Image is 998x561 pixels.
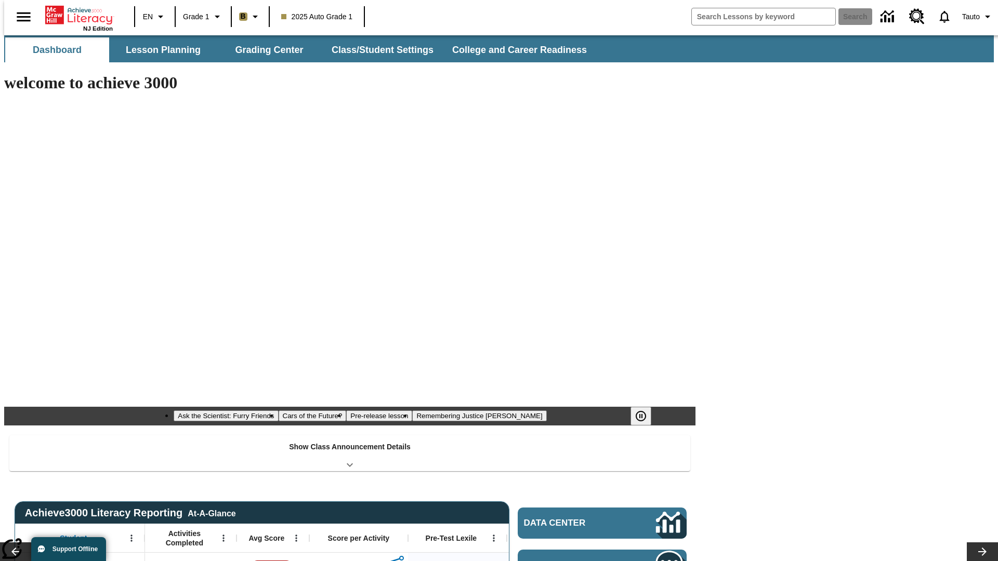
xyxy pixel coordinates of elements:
div: Home [45,4,113,32]
span: Score per Activity [328,533,390,543]
button: Support Offline [31,537,106,561]
a: Home [45,5,113,25]
button: Dashboard [5,37,109,62]
button: Class/Student Settings [323,37,442,62]
span: Student [60,533,87,543]
button: Open Menu [486,530,502,546]
button: Open Menu [216,530,231,546]
span: Tauto [962,11,980,22]
button: Open side menu [8,2,39,32]
button: Boost Class color is light brown. Change class color [235,7,266,26]
button: Slide 3 Pre-release lesson [346,410,412,421]
span: Avg Score [248,533,284,543]
button: Slide 1 Ask the Scientist: Furry Friends [174,410,278,421]
button: Slide 4 Remembering Justice O'Connor [412,410,546,421]
div: Show Class Announcement Details [9,435,690,471]
span: Pre-Test Lexile [426,533,477,543]
span: Data Center [524,518,621,528]
span: EN [143,11,153,22]
a: Data Center [874,3,903,31]
div: At-A-Glance [188,507,235,518]
button: Grading Center [217,37,321,62]
a: Resource Center, Will open in new tab [903,3,931,31]
span: Activities Completed [150,529,219,547]
p: Show Class Announcement Details [289,442,411,452]
button: Language: EN, Select a language [138,7,172,26]
button: Grade: Grade 1, Select a grade [179,7,228,26]
span: Achieve3000 Literacy Reporting [25,507,236,519]
button: Pause [631,407,651,425]
div: SubNavbar [4,35,994,62]
button: Lesson Planning [111,37,215,62]
span: 2025 Auto Grade 1 [281,11,353,22]
button: Open Menu [288,530,304,546]
button: Lesson carousel, Next [967,542,998,561]
span: Grade 1 [183,11,209,22]
button: Profile/Settings [958,7,998,26]
button: College and Career Readiness [444,37,595,62]
div: Pause [631,407,662,425]
button: Slide 2 Cars of the Future? [279,410,347,421]
a: Data Center [518,507,687,539]
div: SubNavbar [4,37,596,62]
a: Notifications [931,3,958,30]
h1: welcome to achieve 3000 [4,73,695,92]
span: Support Offline [52,545,98,553]
button: Open Menu [124,530,139,546]
span: B [241,10,246,23]
span: NJ Edition [83,25,113,32]
input: search field [692,8,835,25]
